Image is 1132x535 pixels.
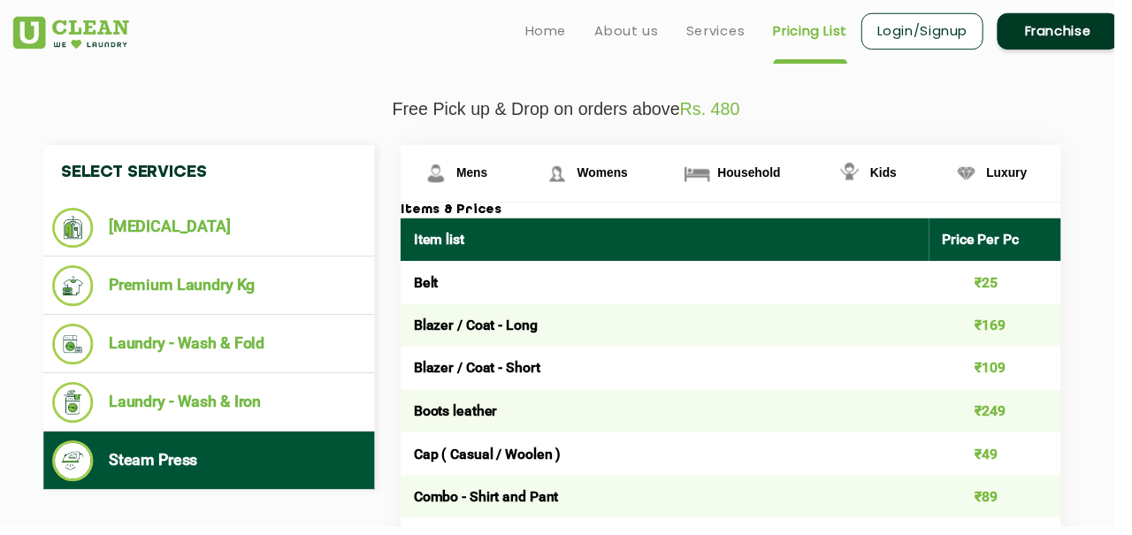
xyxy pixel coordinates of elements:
img: Mens [427,161,458,192]
img: Steam Press [53,447,95,489]
img: Household [692,161,723,192]
img: UClean Laundry and Dry Cleaning [13,17,131,50]
img: Womens [550,161,581,192]
th: Price Per Pc [944,222,1078,265]
li: Premium Laundry Kg [53,270,371,311]
td: Blazer / Coat - Long [407,309,944,352]
span: Household [729,168,792,182]
td: Belt [407,265,944,309]
span: Kids [883,168,910,182]
h3: Items & Prices [407,206,1077,222]
td: ₹25 [944,265,1078,309]
td: ₹49 [944,439,1078,483]
td: Blazer / Coat - Short [407,352,944,395]
a: Home [533,21,576,42]
li: Steam Press [53,447,371,489]
td: ₹89 [944,483,1078,526]
a: Login/Signup [875,13,998,50]
td: Cap ( Casual / Woolen ) [407,439,944,483]
h4: Select Services [44,148,380,203]
span: Mens [463,168,495,182]
a: About us [604,21,669,42]
th: Item list [407,222,944,265]
td: Boots leather [407,396,944,439]
img: Laundry - Wash & Fold [53,329,95,371]
img: Laundry - Wash & Iron [53,388,95,430]
li: Laundry - Wash & Iron [53,388,371,430]
img: Dry Cleaning [53,211,95,252]
span: Rs. 480 [691,101,752,120]
a: Services [697,21,757,42]
img: Kids [847,161,878,192]
td: Combo - Shirt and Pant [407,483,944,526]
span: Womens [586,168,638,182]
a: Pricing List [785,21,860,42]
img: Premium Laundry Kg [53,270,95,311]
span: Luxury [1002,168,1044,182]
td: ₹169 [944,309,1078,352]
li: [MEDICAL_DATA] [53,211,371,252]
td: ₹249 [944,396,1078,439]
li: Laundry - Wash & Fold [53,329,371,371]
img: Luxury [966,161,997,192]
td: ₹109 [944,352,1078,395]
